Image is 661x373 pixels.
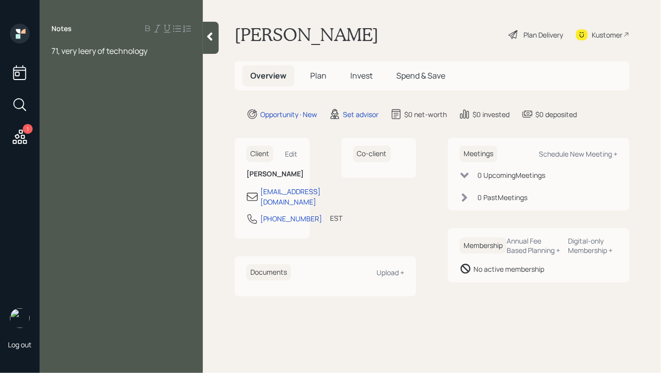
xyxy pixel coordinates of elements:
[396,70,445,81] span: Spend & Save
[260,109,317,120] div: Opportunity · New
[353,146,391,162] h6: Co-client
[51,45,147,56] span: 71, very leery of technology
[246,264,291,281] h6: Documents
[260,213,322,224] div: [PHONE_NUMBER]
[246,146,273,162] h6: Client
[539,149,617,159] div: Schedule New Meeting +
[568,236,617,255] div: Digital-only Membership +
[260,186,321,207] div: [EMAIL_ADDRESS][DOMAIN_NAME]
[23,124,33,134] div: 1
[535,109,577,120] div: $0 deposited
[377,268,404,277] div: Upload +
[330,213,342,223] div: EST
[343,109,378,120] div: Set advisor
[477,170,545,180] div: 0 Upcoming Meeting s
[10,308,30,328] img: hunter_neumayer.jpg
[285,149,298,159] div: Edit
[350,70,373,81] span: Invest
[592,30,622,40] div: Kustomer
[507,236,561,255] div: Annual Fee Based Planning +
[460,238,507,254] h6: Membership
[310,70,327,81] span: Plan
[477,192,527,203] div: 0 Past Meeting s
[235,24,378,45] h1: [PERSON_NAME]
[250,70,286,81] span: Overview
[523,30,563,40] div: Plan Delivery
[460,146,497,162] h6: Meetings
[8,340,32,349] div: Log out
[51,24,72,34] label: Notes
[472,109,510,120] div: $0 invested
[246,170,298,178] h6: [PERSON_NAME]
[473,264,544,274] div: No active membership
[404,109,447,120] div: $0 net-worth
